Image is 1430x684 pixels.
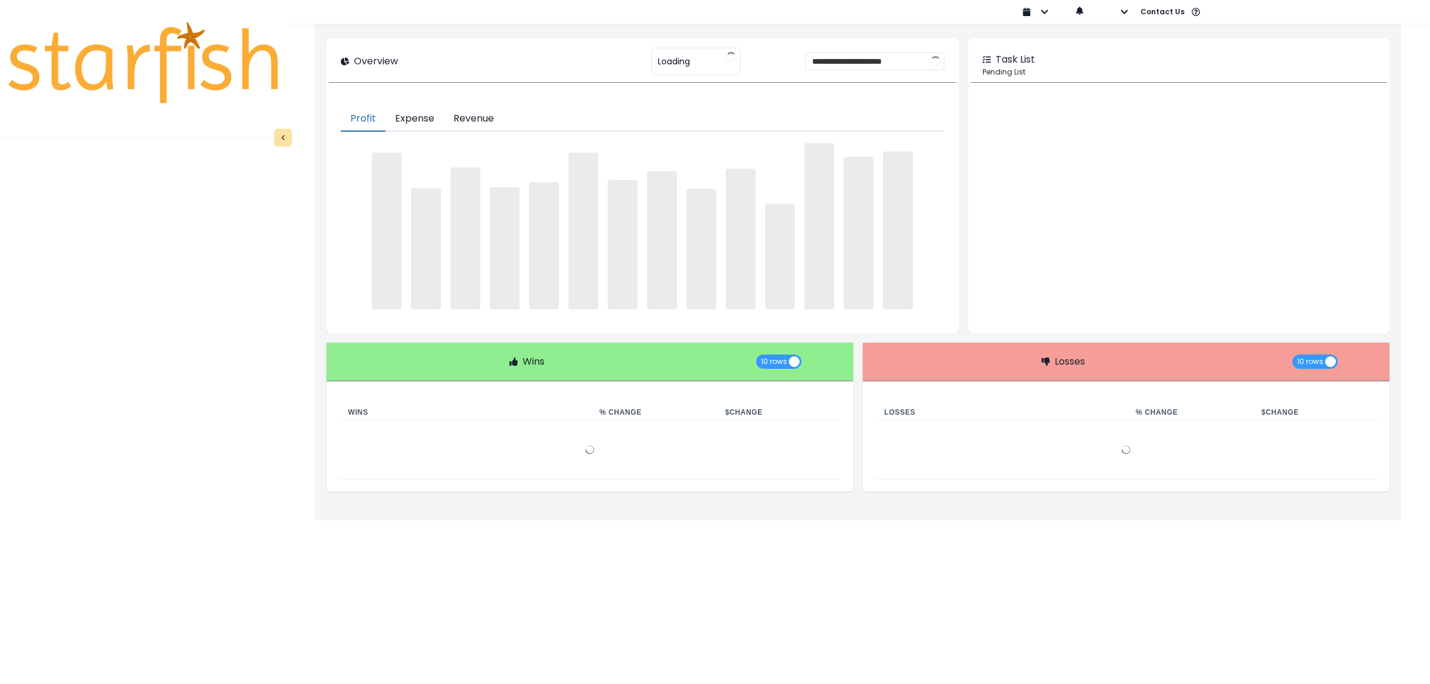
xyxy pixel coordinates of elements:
span: 10 rows [1297,355,1323,369]
span: ‌ [490,187,520,309]
p: Wins [523,355,545,369]
span: ‌ [647,171,677,310]
span: ‌ [726,169,756,309]
span: Loading [658,49,690,74]
p: Task List [996,52,1035,67]
span: ‌ [529,182,559,310]
p: Pending List [983,67,1375,77]
th: % Change [590,405,716,420]
span: ‌ [608,180,638,309]
th: Losses [875,405,1126,420]
span: ‌ [765,204,795,310]
p: Overview [354,54,398,69]
span: ‌ [844,157,873,309]
button: Expense [386,107,444,132]
button: Profit [341,107,386,132]
span: ‌ [804,143,834,309]
th: $ Change [716,405,841,420]
span: ‌ [686,189,716,309]
span: ‌ [883,151,913,309]
th: $ Change [1252,405,1378,420]
span: 10 rows [761,355,787,369]
span: ‌ [568,153,598,309]
th: Wins [338,405,590,420]
span: ‌ [450,167,480,309]
p: Losses [1055,355,1085,369]
th: % Change [1126,405,1252,420]
span: ‌ [372,153,402,309]
button: Revenue [444,107,503,132]
span: ‌ [411,188,441,310]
